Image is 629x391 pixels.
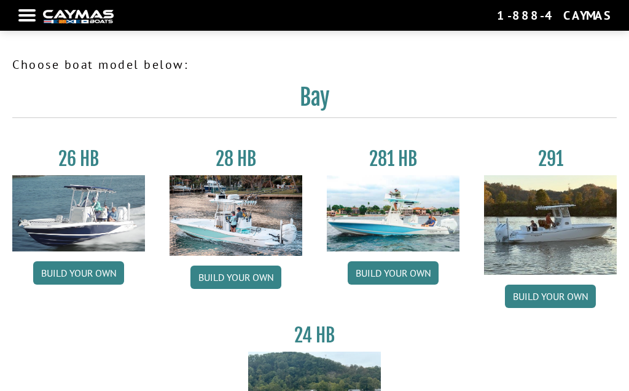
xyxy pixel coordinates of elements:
a: Build your own [505,285,596,308]
h2: Bay [12,84,617,118]
a: Build your own [348,261,439,285]
h3: 291 [484,148,617,170]
h3: 26 HB [12,148,145,170]
img: 291_Thumbnail.jpg [484,175,617,275]
img: 28-hb-twin.jpg [327,175,459,251]
img: 28_hb_thumbnail_for_caymas_connect.jpg [170,175,302,256]
a: Build your own [190,266,281,289]
a: Build your own [33,261,124,285]
h3: 281 HB [327,148,459,170]
p: Choose boat model below: [12,55,617,74]
img: white-logo-c9c8dbefe5ff5ceceb0f0178aa75bf4bb51f6bca0971e226c86eb53dfe498488.png [43,10,114,23]
h3: 24 HB [248,324,381,347]
div: 1-888-4CAYMAS [497,7,611,23]
h3: 28 HB [170,148,302,170]
img: 26_new_photo_resized.jpg [12,175,145,251]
